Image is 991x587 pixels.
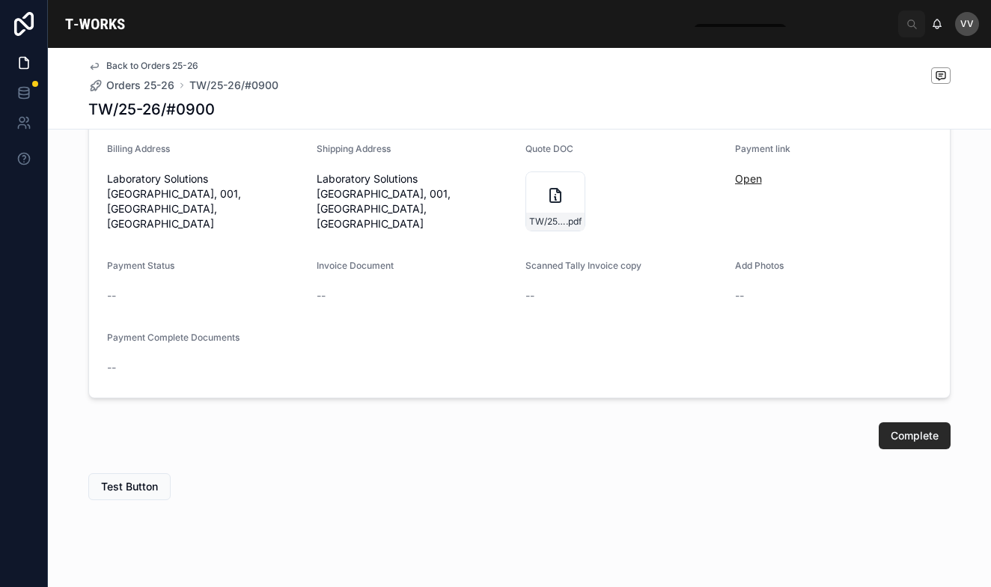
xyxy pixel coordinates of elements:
[107,143,170,154] span: Billing Address
[88,60,198,72] a: Back to Orders 25-26
[107,360,116,375] span: --
[88,78,174,93] a: Orders 25-26
[317,288,326,303] span: --
[106,60,198,72] span: Back to Orders 25-26
[879,422,951,449] button: Complete
[891,428,939,443] span: Complete
[525,260,641,271] span: Scanned Tally Invoice copy
[142,21,898,27] div: scrollable content
[107,171,305,231] span: Laboratory Solutions [GEOGRAPHIC_DATA], 001, [GEOGRAPHIC_DATA], [GEOGRAPHIC_DATA]
[529,216,566,228] span: TW/25-26/#0900
[189,78,278,93] a: TW/25-26/#0900
[735,172,762,185] a: Open
[107,288,116,303] span: --
[735,288,744,303] span: --
[107,260,174,271] span: Payment Status
[317,260,394,271] span: Invoice Document
[317,171,514,231] span: Laboratory Solutions [GEOGRAPHIC_DATA], 001, [GEOGRAPHIC_DATA], [GEOGRAPHIC_DATA]
[60,12,130,36] img: App logo
[106,78,174,93] span: Orders 25-26
[317,143,391,154] span: Shipping Address
[88,473,171,500] button: Test Button
[101,479,158,494] span: Test Button
[735,260,784,271] span: Add Photos
[107,332,240,343] span: Payment Complete Documents
[525,288,534,303] span: --
[735,143,790,154] span: Payment link
[525,143,573,154] span: Quote DOC
[566,216,582,228] span: .pdf
[960,18,974,30] span: VV
[88,99,215,120] h1: TW/25-26/#0900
